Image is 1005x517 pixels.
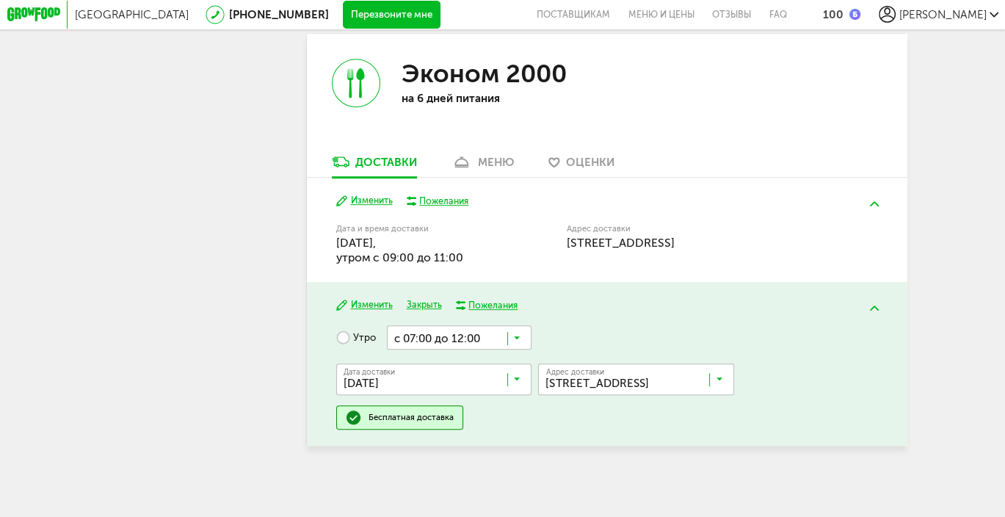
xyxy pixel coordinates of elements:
[542,155,622,177] a: Оценки
[336,225,496,232] label: Дата и время доставки
[455,299,518,311] button: Пожелания
[336,325,377,350] label: Утро
[567,225,827,232] label: Адрес доставки
[402,59,567,89] h3: Эконом 2000
[336,194,393,207] button: Изменить
[870,201,879,206] img: arrow-up-green.5eb5f82.svg
[899,8,986,21] span: [PERSON_NAME]
[336,298,393,311] button: Изменить
[345,409,362,426] img: done.51a953a.svg
[324,155,424,177] a: Доставки
[546,369,604,376] span: Адрес доставки
[406,195,468,207] button: Пожелания
[823,8,843,21] div: 100
[567,236,675,250] span: [STREET_ADDRESS]
[566,156,614,169] span: Оценки
[849,9,860,20] img: bonus_b.cdccf46.png
[870,305,879,311] img: arrow-up-green.5eb5f82.svg
[468,299,518,311] div: Пожелания
[229,8,329,21] a: [PHONE_NUMBER]
[344,369,395,376] span: Дата доставки
[369,412,454,423] div: Бесплатная доставка
[419,195,468,207] div: Пожелания
[478,156,514,169] div: меню
[355,156,417,169] div: Доставки
[336,236,463,264] span: [DATE], утром c 09:00 до 11:00
[343,1,440,29] button: Перезвоните мне
[445,155,520,177] a: меню
[402,92,583,105] p: на 6 дней питания
[75,8,189,21] span: [GEOGRAPHIC_DATA]
[406,298,441,311] button: Закрыть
